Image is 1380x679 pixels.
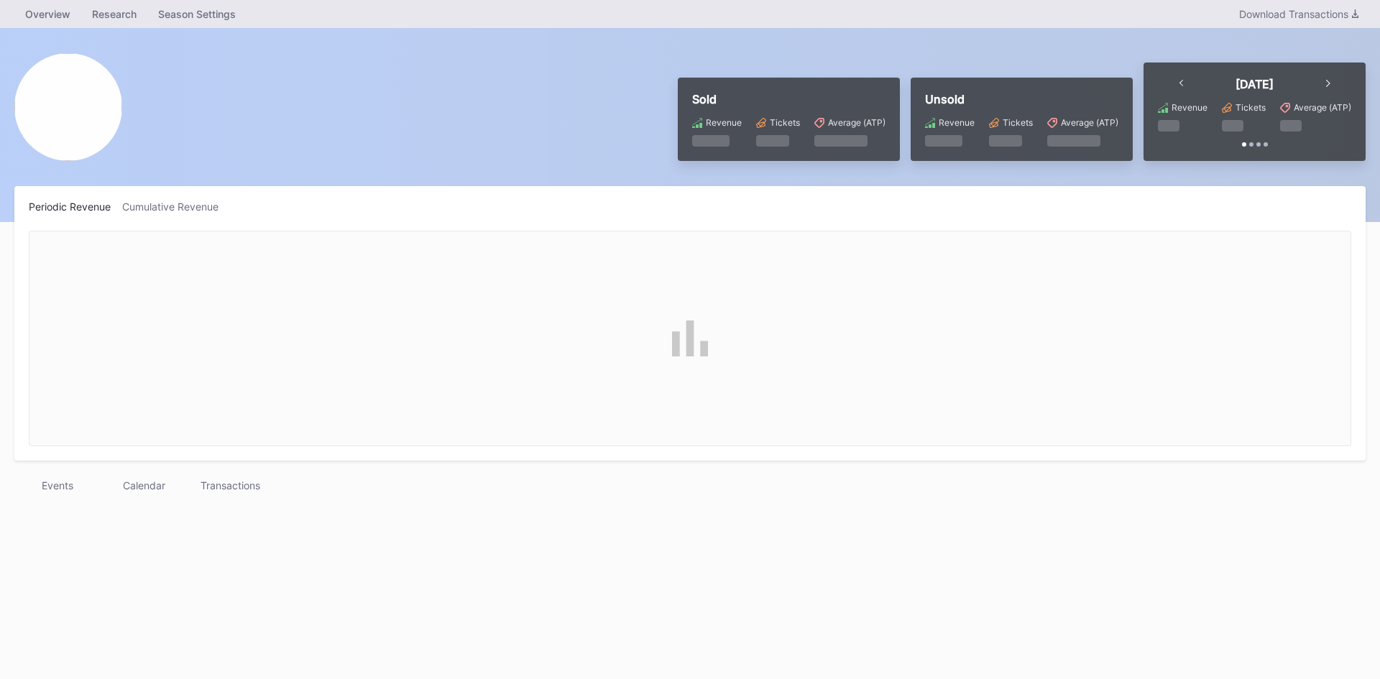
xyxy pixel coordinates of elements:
div: Events [14,475,101,496]
div: Transactions [187,475,273,496]
div: Download Transactions [1239,8,1358,20]
button: Download Transactions [1232,4,1366,24]
div: Tickets [1003,117,1033,128]
a: Research [81,4,147,24]
a: Season Settings [147,4,247,24]
div: Sold [692,92,885,106]
div: Cumulative Revenue [122,200,230,213]
div: Average (ATP) [828,117,885,128]
div: Revenue [939,117,975,128]
a: Overview [14,4,81,24]
div: Periodic Revenue [29,200,122,213]
div: [DATE] [1236,77,1274,91]
div: Tickets [770,117,800,128]
div: Tickets [1236,102,1266,113]
div: Average (ATP) [1294,102,1351,113]
div: Average (ATP) [1061,117,1118,128]
div: Revenue [706,117,742,128]
div: Revenue [1172,102,1207,113]
div: Unsold [925,92,1118,106]
div: Calendar [101,475,187,496]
